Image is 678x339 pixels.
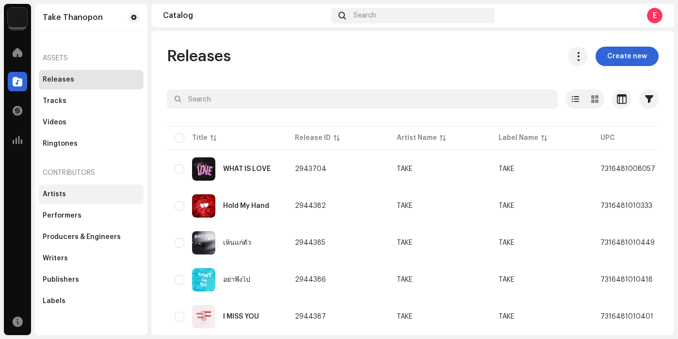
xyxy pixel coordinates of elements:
div: Release ID [295,133,331,143]
span: TAKE [499,313,514,320]
span: TAKE [499,239,514,246]
span: Search [354,12,376,19]
div: I MISS YOU [223,313,259,320]
re-m-nav-item: Performers [39,206,144,225]
span: 2944386 [295,276,326,283]
span: TAKE [397,239,483,246]
div: Take Thanopon [43,14,103,21]
re-m-nav-item: Tracks [39,91,144,111]
span: TAKE [499,276,514,283]
img: 22a9636b-c010-48ba-916f-ebd8acabac35 [192,157,215,181]
div: Labels [43,297,65,305]
re-a-nav-header: Contributors [39,161,144,185]
img: 76de7efe-edde-4b11-9627-eec21637fbee [192,268,215,291]
div: Releases [43,76,74,84]
div: TAKE [397,276,412,283]
div: Title [192,133,208,143]
re-m-nav-item: Labels [39,291,144,311]
div: อย่าพึ่งไป [223,276,250,283]
span: 2944385 [295,239,325,246]
div: Publishers [43,276,79,284]
img: a140e10d-3e3d-4f8f-80e8-f288f4ae8ca2 [192,305,215,328]
span: 2944382 [295,203,326,209]
span: TAKE [397,276,483,283]
span: Create new [607,47,647,66]
img: de0d2825-999c-4937-b35a-9adca56ee094 [8,8,27,27]
input: Search [167,89,558,109]
span: TAKE [397,203,483,209]
div: Ringtones [43,140,78,148]
div: TAKE [397,313,412,320]
div: Videos [43,119,66,126]
span: TAKE [397,166,483,172]
span: 7316481008057 [600,166,655,172]
re-m-nav-item: Videos [39,113,144,132]
button: Create new [596,47,659,66]
div: Producers & Engineers [43,233,121,241]
div: Tracks [43,97,66,105]
div: WHAT IS LOVE [223,166,271,172]
img: 8ad71702-e358-4fc6-a231-051b28cac0d8 [192,194,215,218]
span: 7316481010401 [600,313,653,320]
div: Artist Name [397,133,437,143]
span: Releases [167,47,231,66]
re-m-nav-item: Releases [39,70,144,89]
div: Label Name [499,133,538,143]
span: 7316481010449 [600,239,655,246]
div: TAKE [397,166,412,172]
img: 901517e2-833e-4eea-b5e9-65aeca86ac42 [192,231,215,254]
div: Performers [43,212,81,220]
span: TAKE [499,166,514,172]
re-m-nav-item: Artists [39,185,144,204]
re-a-nav-header: Assets [39,47,144,70]
span: 7316481010333 [600,203,652,209]
span: TAKE [499,203,514,209]
div: E [647,8,662,23]
re-m-nav-item: Ringtones [39,134,144,153]
span: 2944387 [295,313,326,320]
div: Artists [43,190,66,198]
re-m-nav-item: Publishers [39,270,144,289]
div: TAKE [397,203,412,209]
span: 7316481010418 [600,276,653,283]
div: เห็นแก่ตัว [223,239,251,246]
div: Catalog [163,12,327,19]
re-m-nav-item: Writers [39,249,144,268]
re-m-nav-item: Producers & Engineers [39,227,144,247]
div: Writers [43,254,68,262]
span: 2943704 [295,166,326,172]
div: Hold My Hand [223,203,269,209]
span: TAKE [397,313,483,320]
div: TAKE [397,239,412,246]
